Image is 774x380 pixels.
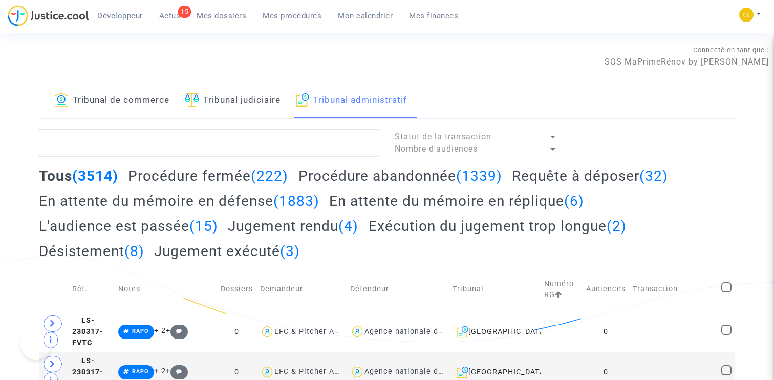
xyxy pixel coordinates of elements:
[401,8,466,24] a: Mes finances
[154,242,300,260] h2: Jugement exécuté
[128,167,288,185] h2: Procédure fermée
[274,327,355,336] div: LFC & Pitcher Avocat
[159,11,181,20] span: Actus
[280,243,300,260] span: (3)
[72,316,103,347] span: LS-230317-FVTC
[330,8,401,24] a: Mon calendrier
[89,8,151,24] a: Développeur
[197,11,246,20] span: Mes dossiers
[395,132,491,141] span: Statut de la transaction
[185,83,281,118] a: Tribunal judiciaire
[457,366,468,378] img: icon-archive.svg
[20,329,51,360] iframe: Help Scout Beacon - Open
[512,167,668,185] h2: Requête à déposer
[39,167,118,185] h2: Tous
[228,217,358,235] h2: Jugement rendu
[69,267,114,311] td: Réf.
[54,93,69,107] img: icon-banque.svg
[151,8,189,24] a: 15Actus
[260,365,275,379] img: icon-user.svg
[329,192,584,210] h2: En attente du mémoire en réplique
[260,324,275,339] img: icon-user.svg
[457,326,468,338] img: icon-archive.svg
[189,218,218,235] span: (15)
[254,8,330,24] a: Mes procédures
[739,8,754,22] img: f0b917ab549025eb3af43f3c4438ad5d
[217,311,256,352] td: 0
[263,11,321,20] span: Mes procédures
[97,11,143,20] span: Développeur
[296,93,310,107] img: icon-archive.svg
[132,328,148,334] span: RAPO
[364,367,477,376] div: Agence nationale de l'habitat
[364,327,477,336] div: Agence nationale de l'habitat
[453,326,537,338] div: [GEOGRAPHIC_DATA]
[369,217,627,235] h2: Exécution du jugement trop longue
[251,167,288,184] span: (222)
[693,46,769,54] span: Connecté en tant que :
[350,365,365,379] img: icon-user.svg
[541,267,583,311] td: Numéro RG
[607,218,627,235] span: (2)
[338,11,393,20] span: Mon calendrier
[350,324,365,339] img: icon-user.svg
[115,267,217,311] td: Notes
[564,193,584,209] span: (6)
[409,11,458,20] span: Mes finances
[178,6,191,18] div: 15
[583,267,629,311] td: Audiences
[132,368,148,375] span: RAPO
[185,93,199,107] img: icon-faciliter-sm.svg
[256,267,347,311] td: Demandeur
[124,243,144,260] span: (8)
[54,83,169,118] a: Tribunal de commerce
[629,267,718,311] td: Transaction
[217,267,256,311] td: Dossiers
[72,167,118,184] span: (3514)
[639,167,668,184] span: (32)
[338,218,358,235] span: (4)
[456,167,502,184] span: (1339)
[166,367,188,375] span: +
[154,326,166,335] span: + 2
[39,217,218,235] h2: L'audience est passée
[273,193,319,209] span: (1883)
[296,83,407,118] a: Tribunal administratif
[449,267,541,311] td: Tribunal
[298,167,502,185] h2: Procédure abandonnée
[39,192,319,210] h2: En attente du mémoire en défense
[39,242,144,260] h2: Désistement
[583,311,629,352] td: 0
[395,144,478,154] span: Nombre d'audiences
[453,366,537,378] div: [GEOGRAPHIC_DATA]
[154,367,166,375] span: + 2
[166,326,188,335] span: +
[274,367,355,376] div: LFC & Pitcher Avocat
[188,8,254,24] a: Mes dossiers
[8,5,89,26] img: jc-logo.svg
[347,267,449,311] td: Défendeur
